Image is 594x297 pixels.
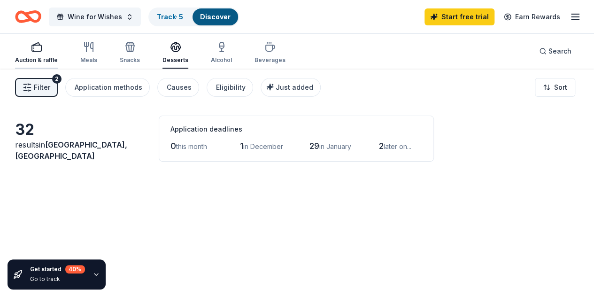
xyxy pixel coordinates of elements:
[15,38,58,69] button: Auction & raffle
[424,8,494,25] a: Start free trial
[15,78,58,97] button: Filter2
[157,13,183,21] a: Track· 5
[15,6,41,28] a: Home
[49,8,141,26] button: Wine for Wishes
[30,265,85,274] div: Get started
[15,56,58,64] div: Auction & raffle
[554,82,567,93] span: Sort
[548,46,571,57] span: Search
[384,142,411,150] span: later on...
[15,120,147,139] div: 32
[207,78,253,97] button: Eligibility
[15,139,147,162] div: results
[176,142,207,150] span: this month
[120,38,140,69] button: Snacks
[255,38,285,69] button: Beverages
[276,83,313,91] span: Just added
[309,141,319,151] span: 29
[261,78,321,97] button: Just added
[211,38,232,69] button: Alcohol
[65,78,150,97] button: Application methods
[255,56,285,64] div: Beverages
[120,56,140,64] div: Snacks
[75,82,142,93] div: Application methods
[34,82,50,93] span: Filter
[68,11,122,23] span: Wine for Wishes
[379,141,384,151] span: 2
[162,56,188,64] div: Desserts
[532,42,579,61] button: Search
[319,142,351,150] span: in January
[15,140,127,161] span: [GEOGRAPHIC_DATA], [GEOGRAPHIC_DATA]
[498,8,566,25] a: Earn Rewards
[200,13,231,21] a: Discover
[80,38,97,69] button: Meals
[243,142,283,150] span: in December
[15,140,127,161] span: in
[65,265,85,274] div: 40 %
[211,56,232,64] div: Alcohol
[240,141,243,151] span: 1
[52,74,62,84] div: 2
[216,82,246,93] div: Eligibility
[167,82,192,93] div: Causes
[535,78,575,97] button: Sort
[157,78,199,97] button: Causes
[80,56,97,64] div: Meals
[30,275,85,283] div: Go to track
[170,141,176,151] span: 0
[148,8,239,26] button: Track· 5Discover
[170,124,422,135] div: Application deadlines
[162,38,188,69] button: Desserts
